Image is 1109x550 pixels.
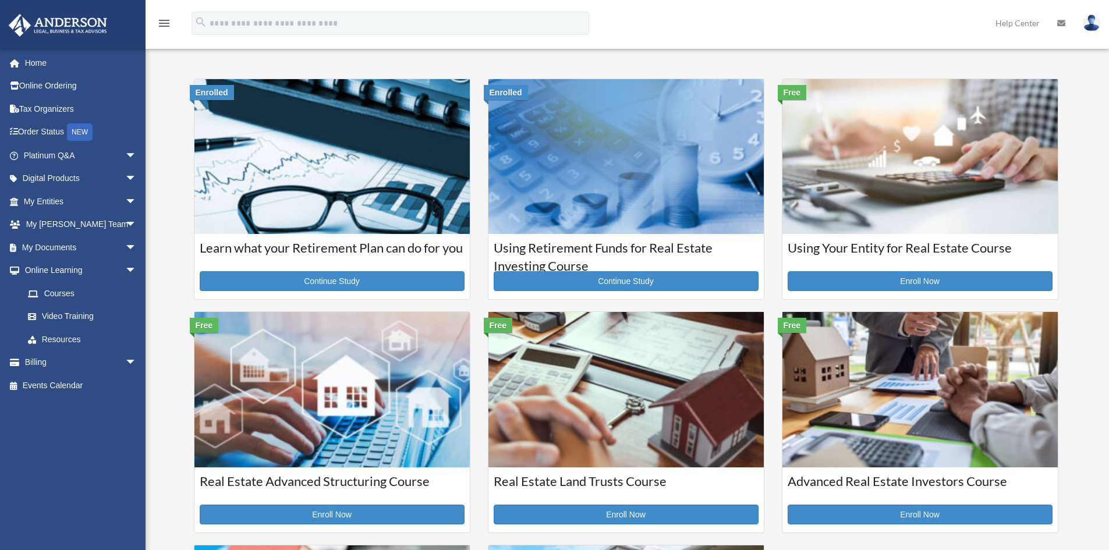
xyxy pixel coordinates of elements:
a: Home [8,51,154,74]
a: Enroll Now [788,505,1053,524]
div: NEW [67,123,93,141]
i: menu [157,16,171,30]
a: My Documentsarrow_drop_down [8,236,154,259]
span: arrow_drop_down [125,236,148,260]
img: User Pic [1083,15,1100,31]
a: Events Calendar [8,374,154,397]
h3: Using Retirement Funds for Real Estate Investing Course [494,239,759,268]
h3: Learn what your Retirement Plan can do for you [200,239,465,268]
a: Digital Productsarrow_drop_down [8,167,154,190]
span: arrow_drop_down [125,259,148,283]
span: arrow_drop_down [125,144,148,168]
a: My Entitiesarrow_drop_down [8,190,154,213]
a: Billingarrow_drop_down [8,351,154,374]
span: arrow_drop_down [125,167,148,191]
a: Online Learningarrow_drop_down [8,259,154,282]
a: menu [157,20,171,30]
span: arrow_drop_down [125,351,148,375]
a: Order StatusNEW [8,120,154,144]
a: Enroll Now [788,271,1053,291]
a: Video Training [16,305,154,328]
a: Tax Organizers [8,97,154,120]
div: Enrolled [484,85,528,100]
div: Free [484,318,513,333]
a: Platinum Q&Aarrow_drop_down [8,144,154,167]
a: Courses [16,282,148,305]
a: Online Ordering [8,74,154,98]
span: arrow_drop_down [125,213,148,237]
a: Continue Study [200,271,465,291]
h3: Advanced Real Estate Investors Course [788,473,1053,502]
div: Free [778,318,807,333]
a: Enroll Now [494,505,759,524]
a: Continue Study [494,271,759,291]
div: Free [190,318,219,333]
a: My [PERSON_NAME] Teamarrow_drop_down [8,213,154,236]
div: Enrolled [190,85,234,100]
div: Free [778,85,807,100]
h3: Using Your Entity for Real Estate Course [788,239,1053,268]
i: search [194,16,207,29]
img: Anderson Advisors Platinum Portal [5,14,111,37]
span: arrow_drop_down [125,190,148,214]
a: Resources [16,328,154,351]
h3: Real Estate Land Trusts Course [494,473,759,502]
a: Enroll Now [200,505,465,524]
h3: Real Estate Advanced Structuring Course [200,473,465,502]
